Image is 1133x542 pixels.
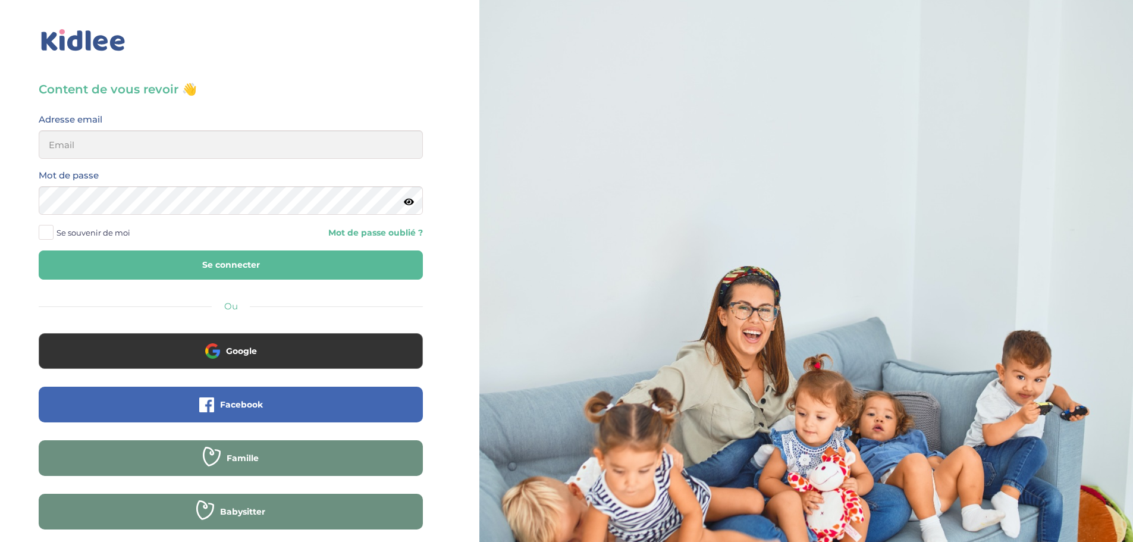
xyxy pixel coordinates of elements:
[220,506,265,518] span: Babysitter
[226,345,257,357] span: Google
[39,407,423,418] a: Facebook
[39,494,423,530] button: Babysitter
[39,460,423,472] a: Famille
[205,343,220,358] img: google.png
[39,112,102,127] label: Adresse email
[199,397,214,412] img: facebook.png
[39,130,423,159] input: Email
[39,168,99,183] label: Mot de passe
[57,225,130,240] span: Se souvenir de moi
[39,440,423,476] button: Famille
[39,81,423,98] h3: Content de vous revoir 👋
[39,353,423,365] a: Google
[220,399,263,411] span: Facebook
[227,452,259,464] span: Famille
[39,250,423,280] button: Se connecter
[39,27,128,54] img: logo_kidlee_bleu
[39,333,423,369] button: Google
[240,227,423,239] a: Mot de passe oublié ?
[224,300,238,312] span: Ou
[39,387,423,422] button: Facebook
[39,514,423,525] a: Babysitter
